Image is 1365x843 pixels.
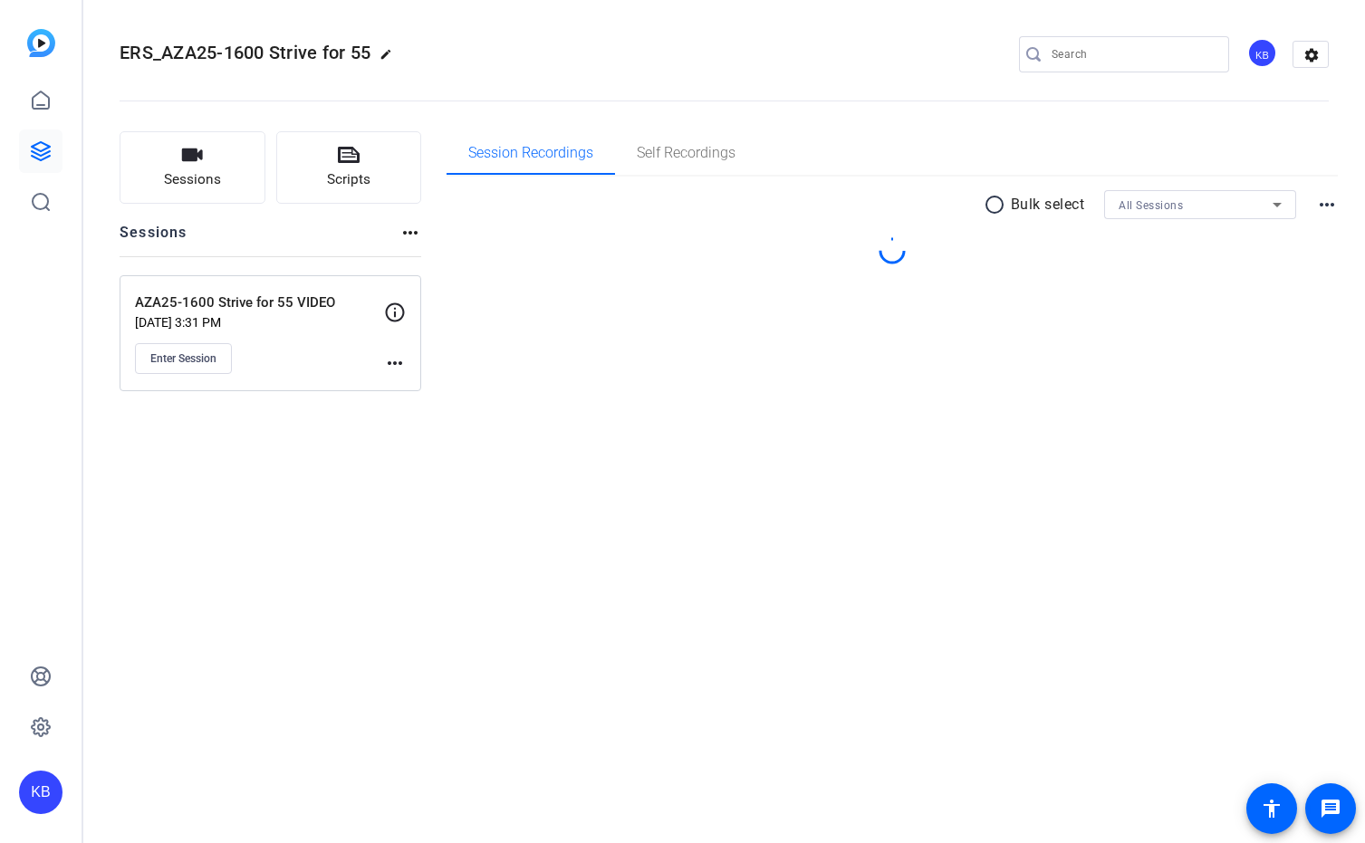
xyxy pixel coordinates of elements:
[384,352,406,374] mat-icon: more_horiz
[1052,43,1215,65] input: Search
[1011,194,1085,216] p: Bulk select
[468,146,593,160] span: Session Recordings
[1293,42,1330,69] mat-icon: settings
[276,131,422,204] button: Scripts
[984,194,1011,216] mat-icon: radio_button_unchecked
[1261,798,1283,819] mat-icon: accessibility
[380,48,401,70] mat-icon: edit
[135,343,232,374] button: Enter Session
[1119,199,1183,212] span: All Sessions
[1316,194,1338,216] mat-icon: more_horiz
[120,131,265,204] button: Sessions
[1247,38,1277,68] div: KB
[150,351,216,366] span: Enter Session
[135,292,384,313] p: AZA25-1600 Strive for 55 VIDEO
[164,169,221,190] span: Sessions
[399,222,421,244] mat-icon: more_horiz
[120,42,370,63] span: ERS_AZA25-1600 Strive for 55
[135,315,384,330] p: [DATE] 3:31 PM
[120,222,187,256] h2: Sessions
[1320,798,1341,819] mat-icon: message
[637,146,735,160] span: Self Recordings
[27,29,55,57] img: blue-gradient.svg
[19,771,62,814] div: KB
[1247,38,1279,70] ngx-avatar: Ken Blando
[327,169,370,190] span: Scripts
